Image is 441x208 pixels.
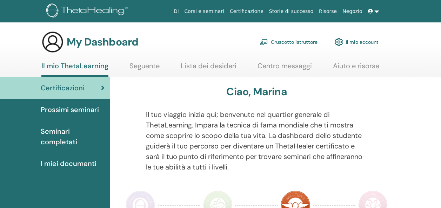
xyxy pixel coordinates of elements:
h3: Ciao, Marina [226,85,287,98]
img: generic-user-icon.jpg [41,31,64,53]
a: Di [171,5,182,18]
a: Seguente [129,62,160,75]
a: Il mio ThetaLearning [41,62,108,77]
a: Lista dei desideri [181,62,236,75]
span: I miei documenti [41,158,96,169]
a: Risorse [316,5,340,18]
span: Prossimi seminari [41,104,99,115]
a: Negozio [340,5,365,18]
a: Il mio account [335,34,379,50]
span: Seminari completati [41,126,105,147]
a: Storie di successo [266,5,316,18]
a: Centro messaggi [258,62,312,75]
img: cog.svg [335,36,343,48]
span: Certificazioni [41,83,85,93]
a: Corsi e seminari [182,5,227,18]
a: Aiuto e risorse [333,62,379,75]
img: logo.png [46,4,130,19]
a: Cruscotto istruttore [260,34,318,50]
img: chalkboard-teacher.svg [260,39,268,45]
p: Il tuo viaggio inizia qui; benvenuto nel quartier generale di ThetaLearning. Impara la tecnica di... [146,109,367,172]
h3: My Dashboard [67,36,138,48]
a: Certificazione [227,5,266,18]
